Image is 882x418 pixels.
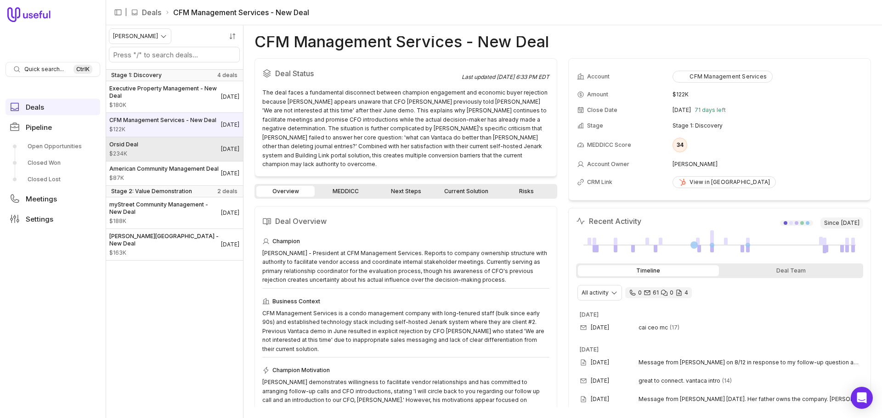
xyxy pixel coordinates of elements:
[262,365,549,376] div: Champion Motivation
[217,188,237,195] span: 2 deals
[6,156,100,170] a: Closed Won
[6,211,100,227] a: Settings
[109,217,221,225] span: Amount
[109,233,221,247] span: [PERSON_NAME][GEOGRAPHIC_DATA] - New Deal
[109,117,216,124] span: CFM Management Services - New Deal
[106,197,243,229] a: myStreet Community Management - New Deal$188K[DATE]
[673,138,687,152] div: 34
[721,265,862,276] div: Deal Team
[109,150,138,157] span: Amount
[497,186,555,197] a: Risks
[673,176,776,188] a: View in [GEOGRAPHIC_DATA]
[639,324,668,331] span: cai ceo mc
[109,47,239,62] input: Search deals by name
[591,377,609,385] time: [DATE]
[109,201,221,216] span: myStreet Community Management - New Deal
[221,209,239,217] time: Deal Close Date
[587,122,603,129] span: Stage
[639,359,859,366] span: Message from [PERSON_NAME] on 8/12 in response to my follow-up question as to why demo with [PERS...
[639,396,859,403] span: Message from [PERSON_NAME] [DATE]. Her father owns the company. [PERSON_NAME] is trying to buy fr...
[587,106,617,114] span: Close Date
[217,72,237,79] span: 4 deals
[6,172,100,187] a: Closed Lost
[221,145,239,153] time: Deal Close Date
[109,141,138,148] span: Orsid Deal
[26,216,53,223] span: Settings
[317,186,375,197] a: MEDDICC
[639,377,720,385] span: great to connect. vantaca intro
[262,249,549,284] div: [PERSON_NAME] - President at CFM Management Services. Reports to company ownership structure with...
[587,161,629,168] span: Account Owner
[670,324,679,331] span: 17 emails in thread
[262,236,549,247] div: Champion
[262,66,462,81] h2: Deal Status
[587,73,610,80] span: Account
[673,87,862,102] td: $122K
[462,73,549,81] div: Last updated
[841,219,859,227] time: [DATE]
[722,377,732,385] span: 14 emails in thread
[221,170,239,177] time: Deal Close Date
[26,124,52,131] span: Pipeline
[262,88,549,169] div: The deal faces a fundamental disconnect between champion engagement and economic buyer rejection ...
[106,229,243,260] a: [PERSON_NAME][GEOGRAPHIC_DATA] - New Deal$163K[DATE]
[111,188,192,195] span: Stage 2: Value Demonstration
[125,7,127,18] span: |
[221,93,239,100] time: Deal Close Date
[106,137,243,161] a: Orsid Deal$234K[DATE]
[576,216,641,227] h2: Recent Activity
[111,72,162,79] span: Stage 1: Discovery
[587,178,612,186] span: CRM Link
[109,249,221,256] span: Amount
[221,121,239,128] time: Deal Close Date
[578,265,719,276] div: Timeline
[106,81,243,112] a: Executive Property Management - New Deal$180K[DATE]
[673,157,862,172] td: [PERSON_NAME]
[262,309,549,354] div: CFM Management Services is a condo management company with long-tenured staff (bulk since early 9...
[673,106,691,114] time: [DATE]
[109,85,221,100] span: Executive Property Management - New Deal
[256,186,315,197] a: Overview
[262,214,549,229] h2: Deal Overview
[106,162,243,185] a: American Community Management Deal$87K[DATE]
[73,65,92,74] kbd: Ctrl K
[262,296,549,307] div: Business Context
[109,101,221,109] span: Amount
[6,139,100,154] a: Open Opportunities
[221,241,239,248] time: Deal Close Date
[109,165,219,173] span: American Community Management Deal
[6,190,100,207] a: Meetings
[820,217,863,229] span: Since
[695,106,726,114] span: 71 days left
[165,7,309,18] li: CFM Management Services - New Deal
[111,6,125,19] button: Collapse sidebar
[226,29,239,43] button: Sort by
[587,91,608,98] span: Amount
[625,287,692,298] div: 0 calls and 61 email threads
[106,113,243,137] a: CFM Management Services - New Deal$122K[DATE]
[678,73,767,80] div: CFM Management Services
[678,178,770,186] div: View in [GEOGRAPHIC_DATA]
[591,396,609,403] time: [DATE]
[6,119,100,135] a: Pipeline
[580,311,599,318] time: [DATE]
[377,186,435,197] a: Next Steps
[587,141,631,149] span: MEDDICC Score
[26,104,44,111] span: Deals
[109,174,219,182] span: Amount
[437,186,495,197] a: Current Solution
[673,118,862,133] td: Stage 1: Discovery
[851,387,873,409] div: Open Intercom Messenger
[26,195,57,202] span: Meetings
[24,66,64,73] span: Quick search...
[106,25,243,418] nav: Deals
[6,99,100,115] a: Deals
[673,71,773,83] button: CFM Management Services
[254,36,549,47] h1: CFM Management Services - New Deal
[109,126,216,133] span: Amount
[6,139,100,187] div: Pipeline submenu
[591,324,609,331] time: [DATE]
[591,359,609,366] time: [DATE]
[580,346,599,353] time: [DATE]
[142,7,161,18] a: Deals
